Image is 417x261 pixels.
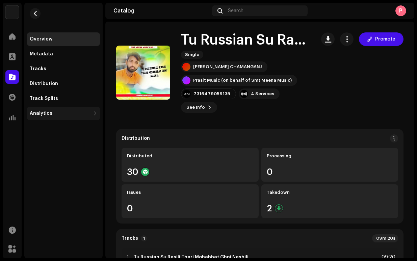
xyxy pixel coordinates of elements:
[181,51,203,59] span: Single
[228,8,243,14] span: Search
[359,32,403,46] button: Promote
[181,102,217,113] button: See Info
[27,62,100,76] re-m-nav-item: Tracks
[267,153,393,159] div: Processing
[122,236,138,241] strong: Tracks
[30,51,53,57] div: Metadata
[30,81,58,86] div: Distribution
[27,77,100,90] re-m-nav-item: Distribution
[30,96,58,101] div: Track Splits
[127,190,253,195] div: Issues
[30,36,52,42] div: Overview
[251,91,274,97] div: 4 Services
[27,47,100,61] re-m-nav-item: Metadata
[127,153,253,159] div: Distributed
[186,101,205,114] span: See Info
[181,32,310,48] h1: Tu Russian Su Rasili Thari Mohabbat Ghni Nashili
[372,234,398,242] div: 09m 20s
[30,111,52,116] div: Analytics
[27,92,100,105] re-m-nav-item: Track Splits
[27,32,100,46] re-m-nav-item: Overview
[193,64,262,70] div: [PERSON_NAME] CHAMANGANJ
[27,107,100,120] re-m-nav-dropdown: Analytics
[395,5,406,16] div: P
[122,136,150,141] div: Distribution
[375,32,395,46] span: Promote
[113,8,209,14] div: Catalog
[134,255,249,260] strong: Tu Russian Su Rasili Thari Mohabbat Ghni Nashili
[141,235,147,241] p-badge: 1
[193,91,230,97] div: 7316479059139
[5,5,19,19] img: d6d936c5-4811-4bb5-96e9-7add514fcdf6
[193,78,292,83] div: Prasit Music (on behalf of Smt Meena Music)
[267,190,393,195] div: Takedown
[30,66,46,72] div: Tracks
